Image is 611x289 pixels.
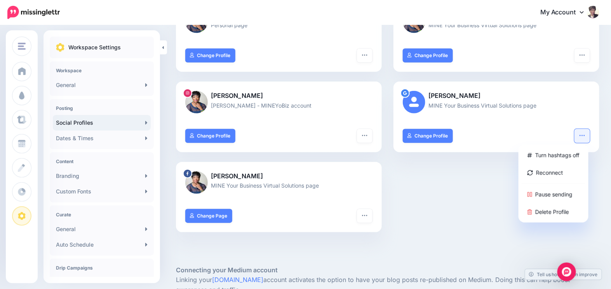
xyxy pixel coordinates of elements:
[522,148,585,163] a: Turn hashtags off
[185,101,373,110] p: [PERSON_NAME] - MINEYoBiz account
[403,91,425,113] img: user_default_image.png
[522,187,585,202] a: Pause sending
[185,91,373,101] p: [PERSON_NAME]
[56,212,148,218] h4: Curate
[56,158,148,164] h4: Content
[185,209,232,223] a: Change Page
[56,68,148,73] h4: Workspace
[185,129,235,143] a: Change Profile
[53,168,151,184] a: Branding
[56,105,148,111] h4: Posting
[53,131,151,146] a: Dates & Times
[522,204,585,219] a: Delete Profile
[403,49,453,63] a: Change Profile
[53,237,151,252] a: Auto Schedule
[7,6,60,19] img: Missinglettr
[403,91,590,101] p: [PERSON_NAME]
[176,265,599,275] h5: Connecting your Medium account
[68,43,121,52] p: Workspace Settings
[53,221,151,237] a: General
[53,77,151,93] a: General
[185,171,208,194] img: 78073868_964856740550055_8761145199737962496_n-bsa73917.jpg
[56,43,64,52] img: settings.png
[403,21,590,30] p: MINE Your Business Virtual Solutions page
[403,101,590,110] p: MINE Your Business Virtual Solutions page
[185,171,373,181] p: [PERSON_NAME]
[522,165,585,180] a: Reconnect
[53,184,151,199] a: Custom Fonts
[185,91,208,113] img: 77033190_622475391867944_6431533184378208256_n-bsa141510.jpg
[18,43,26,50] img: menu.png
[525,269,602,280] a: Tell us how we can improve
[533,3,599,22] a: My Account
[185,49,235,63] a: Change Profile
[557,263,576,281] div: Open Intercom Messenger
[185,21,373,30] p: Personal page
[53,115,151,131] a: Social Profiles
[212,276,263,284] a: [DOMAIN_NAME]
[56,265,148,271] h4: Drip Campaigns
[185,181,373,190] p: MINE Your Business Virtual Solutions page
[403,129,453,143] a: Change Profile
